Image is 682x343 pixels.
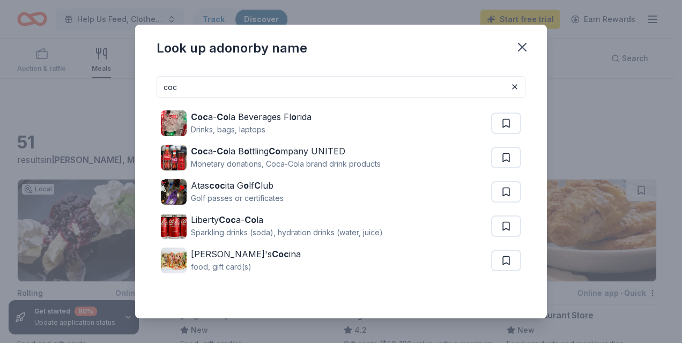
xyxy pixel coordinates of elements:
[191,110,312,123] div: a- la Beverages Fl rida
[161,110,187,136] img: Image for Coca-Cola Beverages Florida
[161,145,187,170] img: Image for Coca-Cola Bottling Company UNITED
[191,158,381,170] div: Monetary donations, Coca-Cola brand drink products
[191,123,312,136] div: Drinks, bags, laptops
[272,249,289,259] strong: Coc
[191,179,284,192] div: Atas ita G lf lub
[157,76,525,98] input: Search
[209,180,225,191] strong: coc
[191,192,284,205] div: Golf passes or certificates
[219,214,236,225] strong: Coc
[157,40,307,57] div: Look up a donor by name
[254,180,261,191] strong: C
[161,213,187,239] img: Image for Liberty Coca-Cola
[191,146,208,156] strong: Coc
[161,248,187,273] img: Image for Miguel's Cocina
[217,146,228,156] strong: Co
[191,248,301,260] div: [PERSON_NAME]'s ina
[217,111,228,122] strong: Co
[191,213,383,226] div: Liberty a- la
[191,145,381,158] div: a- la B ttling mpany UNITED
[244,214,256,225] strong: Co
[191,260,301,273] div: food, gift card(s)
[191,226,383,239] div: Sparkling drinks (soda), hydration drinks (water, juice)
[191,111,208,122] strong: Coc
[269,146,280,156] strong: Co
[244,146,249,156] strong: o
[291,111,296,122] strong: o
[243,180,249,191] strong: o
[161,179,187,205] img: Image for Atascocita Golf Club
